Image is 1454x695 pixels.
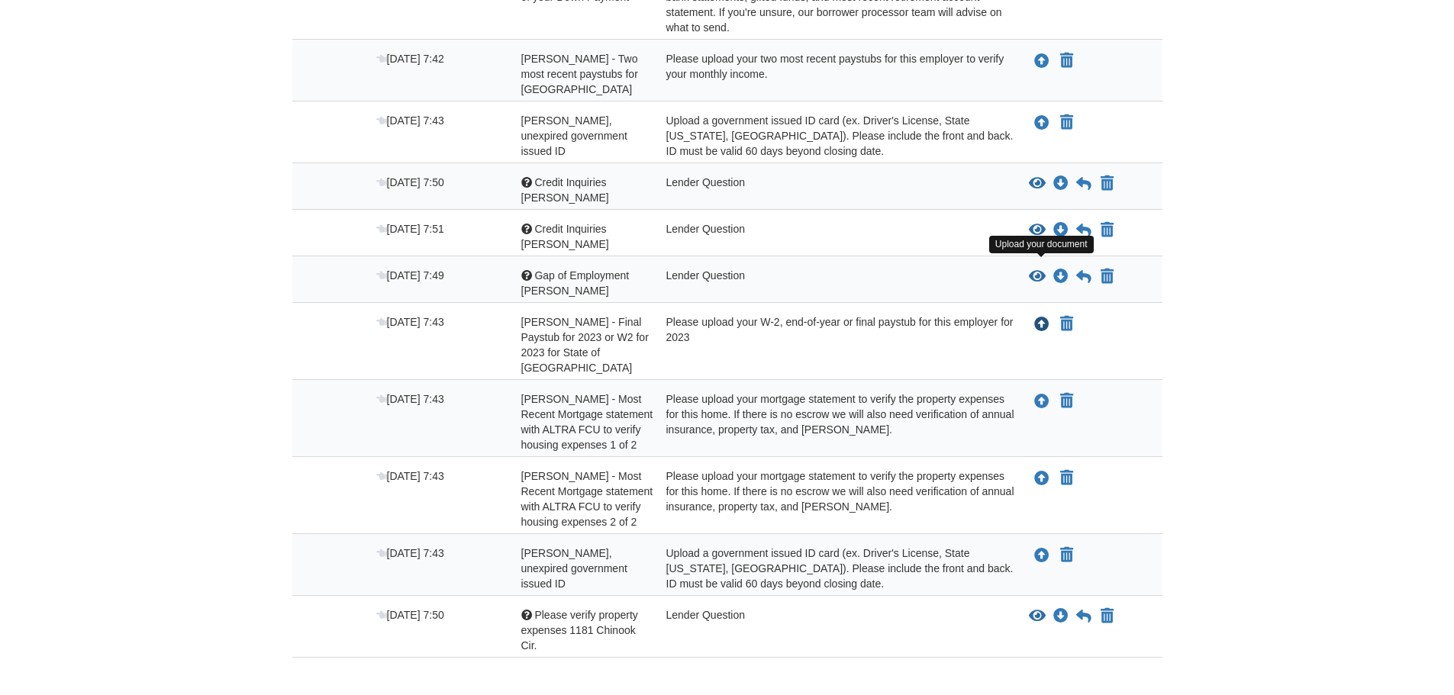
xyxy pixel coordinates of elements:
[1099,175,1115,193] button: Declare Credit Inquiries Ashley not applicable
[1033,468,1051,488] button: Upload Michael Dominy - Most Recent Mortgage statement with ALTRA FCU to verify housing expenses ...
[521,609,638,652] span: Please verify property expenses 1181 Chinook Cir.
[376,609,444,621] span: [DATE] 7:50
[655,391,1017,452] div: Please upload your mortgage statement to verify the property expenses for this home. If there is ...
[376,114,444,127] span: [DATE] 7:43
[521,114,627,157] span: [PERSON_NAME], unexpired government issued ID
[1029,176,1046,191] button: View Credit Inquiries Ashley
[1099,221,1115,240] button: Declare Credit Inquiries Michael not applicable
[655,607,1017,653] div: Lender Question
[1099,268,1115,286] button: Declare Gap of Employment Ashley not applicable
[376,53,444,65] span: [DATE] 7:42
[1053,224,1069,236] a: Download Credit Inquiries Michael
[655,221,1017,252] div: Lender Question
[655,113,1017,159] div: Upload a government issued ID card (ex. Driver's License, State [US_STATE], [GEOGRAPHIC_DATA]). P...
[1053,178,1069,190] a: Download Credit Inquiries Ashley
[1033,314,1051,334] button: Upload Michael Dominy - Final Paystub for 2023 or W2 for 2023 for State of TN
[1033,113,1051,133] button: Upload Ashley Dominy - Valid, unexpired government issued ID
[521,176,609,204] span: Credit Inquiries [PERSON_NAME]
[1029,269,1046,285] button: View Gap of Employment Ashley
[1099,607,1115,626] button: Declare Please verify property expenses 1181 Chinook Cir. not applicable
[655,175,1017,205] div: Lender Question
[1059,114,1075,132] button: Declare Ashley Dominy - Valid, unexpired government issued ID not applicable
[376,176,444,188] span: [DATE] 7:50
[521,547,627,590] span: [PERSON_NAME], unexpired government issued ID
[655,468,1017,529] div: Please upload your mortgage statement to verify the property expenses for this home. If there is ...
[1033,545,1051,565] button: Upload Michael Dominy - Valid, unexpired government issued ID
[376,316,444,328] span: [DATE] 7:43
[1029,223,1046,238] button: View Credit Inquiries Michael
[655,545,1017,591] div: Upload a government issued ID card (ex. Driver's License, State [US_STATE], [GEOGRAPHIC_DATA]). P...
[521,393,653,451] span: [PERSON_NAME] - Most Recent Mortgage statement with ALTRA FCU to verify housing expenses 1 of 2
[655,51,1017,97] div: Please upload your two most recent paystubs for this employer to verify your monthly income.
[521,470,653,528] span: [PERSON_NAME] - Most Recent Mortgage statement with ALTRA FCU to verify housing expenses 2 of 2
[521,53,638,95] span: [PERSON_NAME] - Two most recent paystubs for [GEOGRAPHIC_DATA]
[1059,315,1075,333] button: Declare Michael Dominy - Final Paystub for 2023 or W2 for 2023 for State of TN not applicable
[1059,546,1075,565] button: Declare Michael Dominy - Valid, unexpired government issued ID not applicable
[376,470,444,482] span: [DATE] 7:43
[1033,391,1051,411] button: Upload Michael Dominy - Most Recent Mortgage statement with ALTRA FCU to verify housing expenses ...
[1033,51,1051,71] button: Upload Ashley Dominy - Two most recent paystubs for Robertson County Schools
[521,223,609,250] span: Credit Inquiries [PERSON_NAME]
[1059,392,1075,410] button: Declare Michael Dominy - Most Recent Mortgage statement with ALTRA FCU to verify housing expenses...
[989,236,1094,253] div: Upload your document
[1059,469,1075,487] button: Declare Michael Dominy - Most Recent Mortgage statement with ALTRA FCU to verify housing expenses...
[655,268,1017,298] div: Lender Question
[1029,609,1046,624] button: View Please verify property expenses 1181 Chinook Cir.
[376,269,444,282] span: [DATE] 7:49
[376,223,444,235] span: [DATE] 7:51
[521,269,630,297] span: Gap of Employment [PERSON_NAME]
[655,314,1017,375] div: Please upload your W-2, end-of-year or final paystub for this employer for 2023
[1053,610,1069,623] a: Download Please verify property expenses 1181 Chinook Cir.
[521,316,649,374] span: [PERSON_NAME] - Final Paystub for 2023 or W2 for 2023 for State of [GEOGRAPHIC_DATA]
[376,547,444,559] span: [DATE] 7:43
[1053,271,1069,283] a: Download Gap of Employment Ashley
[1059,52,1075,70] button: Declare Ashley Dominy - Two most recent paystubs for Robertson County Schools not applicable
[376,393,444,405] span: [DATE] 7:43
